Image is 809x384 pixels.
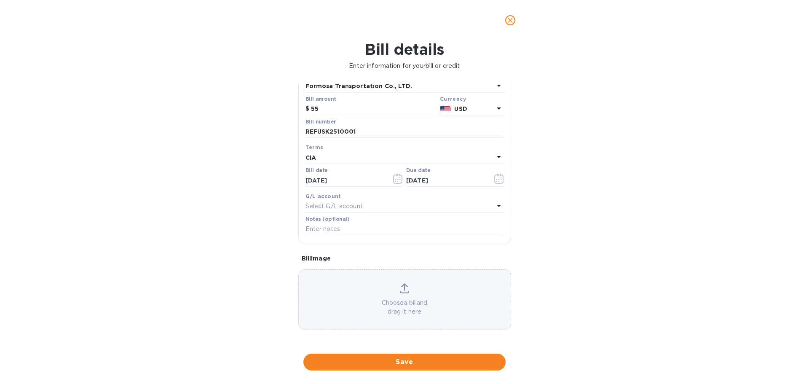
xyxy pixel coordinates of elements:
[303,354,506,371] button: Save
[7,40,802,58] h1: Bill details
[305,223,504,236] input: Enter notes
[305,83,412,89] b: Formosa Transportation Co., LTD.
[7,62,802,70] p: Enter information for your bill or credit
[305,97,336,102] label: Bill amount
[406,168,430,173] label: Due date
[302,254,508,263] p: Bill image
[454,105,467,112] b: USD
[305,193,341,199] b: G/L account
[440,96,466,102] b: Currency
[440,106,451,112] img: USD
[305,174,385,187] input: Select date
[305,217,350,222] label: Notes (optional)
[305,154,316,161] b: CIA
[305,119,336,124] label: Bill number
[305,103,311,115] div: $
[305,126,504,138] input: Enter bill number
[305,144,324,150] b: Terms
[299,298,511,316] p: Choose a bill and drag it here
[311,103,437,115] input: $ Enter bill amount
[305,202,363,211] p: Select G/L account
[406,174,486,187] input: Due date
[500,10,520,30] button: close
[305,168,328,173] label: Bill date
[310,357,499,367] span: Save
